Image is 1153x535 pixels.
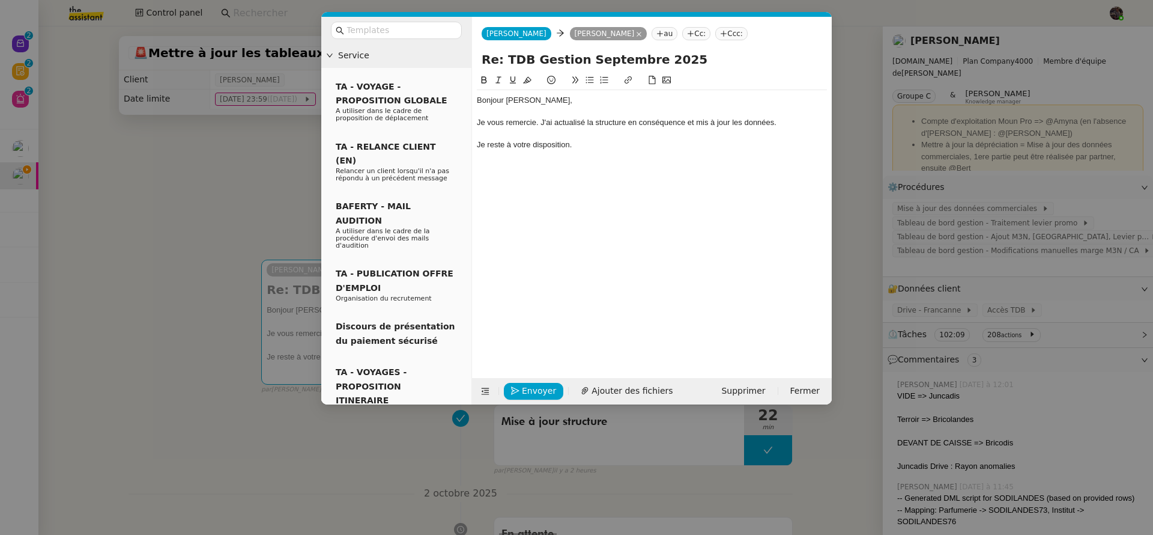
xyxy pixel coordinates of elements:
[336,269,453,292] span: TA - PUBLICATION OFFRE D'EMPLOI
[721,384,765,398] span: Supprimer
[682,27,710,40] nz-tag: Cc:
[336,82,447,105] span: TA - VOYAGE - PROPOSITION GLOBALE
[790,384,820,398] span: Fermer
[504,383,563,400] button: Envoyer
[336,322,455,345] span: Discours de présentation du paiement sécurisé
[715,27,748,40] nz-tag: Ccc:
[321,44,471,67] div: Service
[652,27,677,40] nz-tag: au
[783,383,827,400] button: Fermer
[570,27,647,40] nz-tag: [PERSON_NAME]
[338,49,467,63] span: Service
[336,227,430,249] span: A utiliser dans le cadre de la procédure d'envoi des mails d'audition
[336,167,449,182] span: Relancer un client lorsqu'il n'a pas répondu à un précédent message
[477,95,827,106] div: Bonjour [PERSON_NAME],
[336,367,407,405] span: TA - VOYAGES - PROPOSITION ITINERAIRE
[477,139,827,150] div: Je reste à votre disposition.
[336,295,432,302] span: Organisation du recrutement
[336,201,411,225] span: BAFERTY - MAIL AUDITION
[714,383,772,400] button: Supprimer
[477,117,827,128] div: Je vous remercie. J'ai actualisé la structure en conséquence et mis à jour les données.
[482,50,822,69] input: Subject
[336,142,436,165] span: TA - RELANCE CLIENT (EN)
[592,384,673,398] span: Ajouter des fichiers
[486,29,546,38] span: [PERSON_NAME]
[347,23,455,37] input: Templates
[522,384,556,398] span: Envoyer
[336,107,428,122] span: A utiliser dans le cadre de proposition de déplacement
[573,383,680,400] button: Ajouter des fichiers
